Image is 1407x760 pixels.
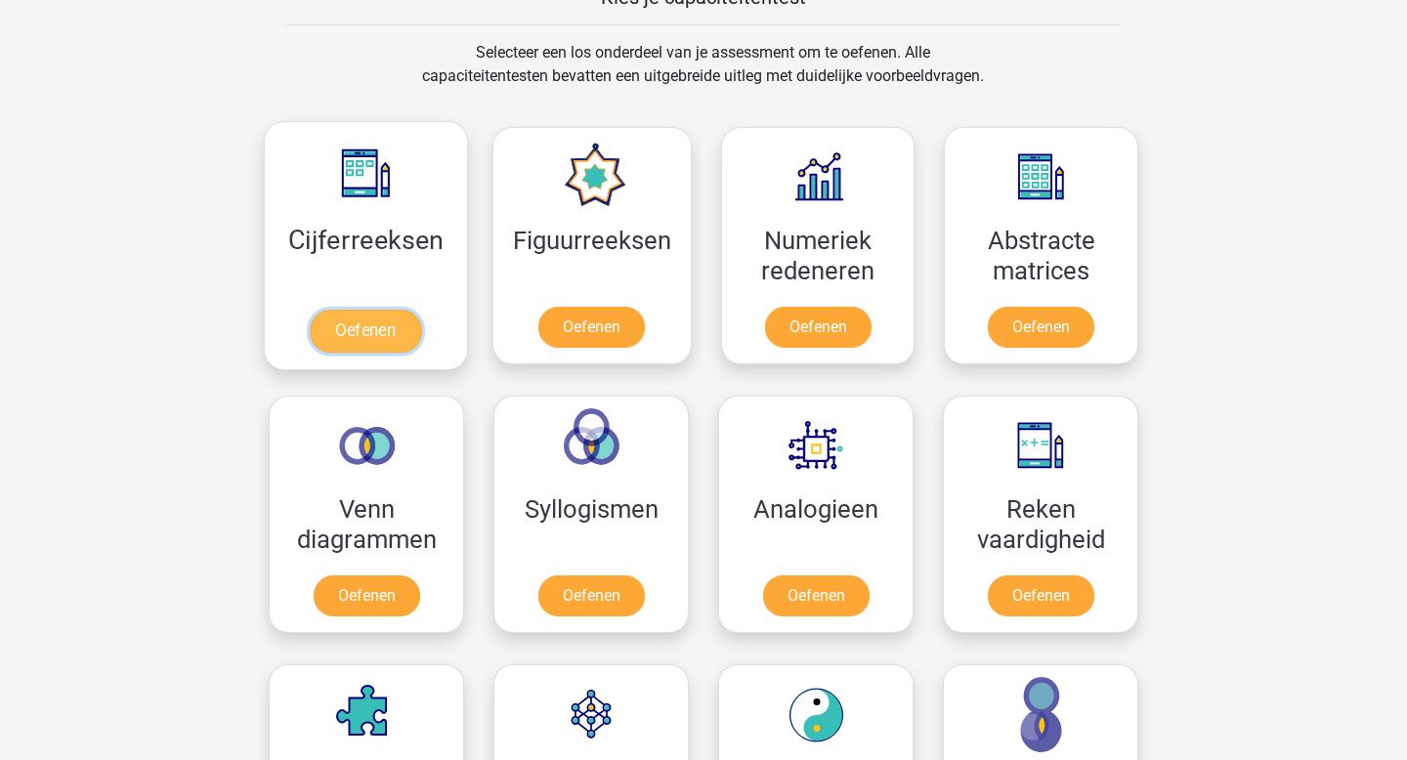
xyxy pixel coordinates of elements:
[988,575,1094,616] a: Oefenen
[763,575,870,616] a: Oefenen
[538,575,645,616] a: Oefenen
[988,307,1094,348] a: Oefenen
[765,307,872,348] a: Oefenen
[310,310,421,353] a: Oefenen
[538,307,645,348] a: Oefenen
[314,575,420,616] a: Oefenen
[404,41,1002,111] div: Selecteer een los onderdeel van je assessment om te oefenen. Alle capaciteitentesten bevatten een...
